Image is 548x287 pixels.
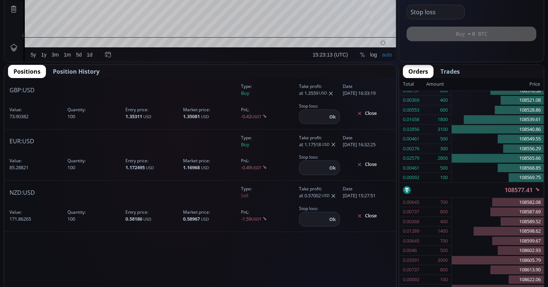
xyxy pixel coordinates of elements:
[403,236,419,246] div: 0.00645
[403,217,419,226] div: 0.00368
[435,65,465,78] button: Trades
[299,192,340,199] div: at 0.57002
[452,265,544,275] div: 108613.90
[240,155,298,174] span: -0.49
[240,183,298,202] span: Sell
[47,17,69,23] div: Bitcoin
[136,4,158,10] div: Indicators
[62,4,66,10] div: D
[440,144,448,154] div: 300
[440,67,460,76] span: Trades
[440,105,448,115] div: 600
[452,163,544,173] div: 108568.85
[403,226,419,236] div: 0.01289
[143,114,151,119] small: USD
[438,125,448,134] div: 3100
[403,275,419,284] div: 0.00092
[378,249,388,255] div: auto
[66,104,124,123] span: 100
[308,249,343,255] span: 15:23:13 (UTC)
[125,113,142,120] b: 1.35311
[66,206,124,226] span: 100
[452,275,544,285] div: 108622.06
[403,79,426,89] div: Total
[452,173,544,182] div: 108569.75
[251,114,261,119] small: USDT
[399,183,544,197] div: 108577.41
[125,216,142,222] b: 0.58186
[452,198,544,208] div: 108582.08
[403,154,419,163] div: 0.02579
[438,226,448,236] div: 1400
[9,86,21,94] b: GBP
[440,236,448,246] div: 700
[319,90,327,96] small: USD
[240,132,298,151] span: Buy
[17,228,20,238] div: Hide Drawings Toolbar
[327,113,338,121] button: Ok
[125,164,145,171] b: 1.172495
[306,245,346,259] button: 15:23:13 (UTC)
[426,79,444,89] div: Amount
[341,132,392,151] span: [DATE] 16:32:25
[341,183,392,202] span: [DATE] 15:27:51
[240,104,298,123] span: -0.42
[47,65,105,78] button: Position History
[343,108,391,119] button: Close
[82,249,88,255] div: 1d
[403,65,434,78] button: Orders
[452,125,544,135] div: 108540.86
[403,246,417,255] div: 0.0046
[251,216,261,222] small: USDT
[183,113,200,120] b: 1.35081
[438,154,448,163] div: 2800
[452,226,544,236] div: 108598.62
[9,86,35,94] span: :USD
[13,67,40,76] span: Positions
[66,155,124,174] span: 100
[403,198,419,207] div: 0.00645
[403,134,419,144] div: 0.00461
[403,207,419,217] div: 0.00737
[7,97,12,104] div: 
[452,246,544,256] div: 108602.93
[146,165,154,170] small: USD
[98,245,109,259] div: Go to
[438,115,448,124] div: 1800
[35,17,47,23] div: 1D
[8,65,46,78] button: Positions
[327,164,338,172] button: Ok
[183,164,200,171] b: 1.16968
[59,249,66,255] div: 1m
[201,216,209,222] small: USD
[366,249,373,255] div: log
[403,265,419,275] div: 0.00737
[251,165,261,170] small: USDT
[403,125,419,134] div: 0.02856
[24,17,35,23] div: BTC
[440,246,448,255] div: 500
[403,105,419,115] div: 0.00553
[143,216,151,222] small: USD
[98,4,119,10] div: Compare
[8,104,66,123] span: 73.90382
[8,155,66,174] span: 85.28821
[9,137,34,146] span: :USD
[53,67,100,76] span: Position History
[440,265,448,275] div: 800
[201,165,209,170] small: USD
[240,206,298,226] span: -1.59
[327,215,338,223] button: Ok
[452,144,544,154] div: 108556.29
[452,256,544,265] div: 108605.79
[403,173,419,182] div: 0.00092
[322,141,330,148] small: USD
[438,256,448,265] div: 3900
[72,249,78,255] div: 5d
[201,114,209,119] small: USD
[452,154,544,163] div: 108565.66
[452,217,544,227] div: 108589.52
[440,173,448,182] div: 100
[403,96,419,105] div: 0.00369
[452,115,544,125] div: 108539.61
